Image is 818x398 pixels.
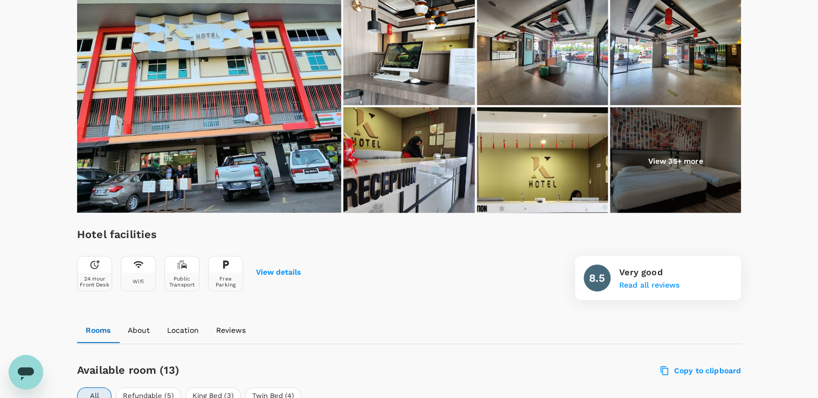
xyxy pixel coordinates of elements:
img: Reception [477,107,608,215]
div: Wifi [133,278,144,284]
iframe: Button to launch messaging window [9,355,43,389]
p: Location [167,325,199,336]
h6: Hotel facilities [77,226,301,243]
h6: Available room (13) [77,361,462,379]
button: View details [256,268,301,277]
p: Very good [619,266,680,279]
p: View 35+ more [648,156,703,166]
div: Free Parking [211,276,240,288]
div: 24 Hour Front Desk [80,276,109,288]
p: About [128,325,150,336]
label: Copy to clipboard [661,366,741,375]
p: Reviews [216,325,246,336]
div: Public Transport [167,276,197,288]
p: Rooms [86,325,110,336]
button: Read all reviews [619,281,680,290]
img: Reception [343,107,474,215]
h6: 8.5 [589,269,605,287]
img: Room [610,107,741,215]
